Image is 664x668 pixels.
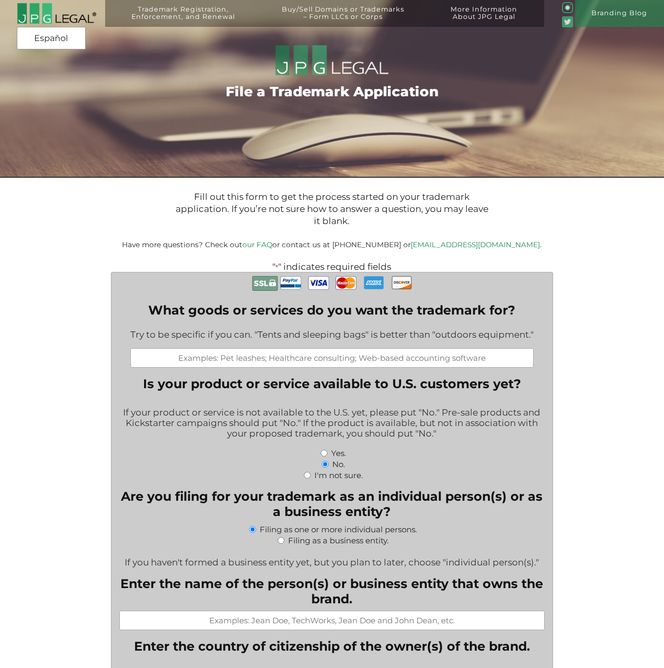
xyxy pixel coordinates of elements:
[130,348,534,368] input: Examples: Pet leashes; Healthcare consulting; Web-based accounting software
[391,272,412,292] img: Discover
[242,240,272,249] a: our FAQ
[252,272,278,294] img: Secure Payment with SSL
[262,6,424,33] a: Buy/Sell Domains or Trademarks– Form LLCs or Corps
[122,240,542,249] small: Have more questions? Check out or contact us at [PHONE_NUMBER] or .
[130,302,534,318] label: What goods or services do you want the trademark for?
[314,470,363,480] label: I'm not sure.
[288,535,389,545] label: Filing as a business entity.
[172,191,491,228] p: Fill out this form to get the process started on your trademark application. If you’re not sure h...
[411,240,540,249] a: [EMAIL_ADDRESS][DOMAIN_NAME]
[111,6,255,33] a: Trademark Registration,Enforcement, and Renewal
[17,3,97,24] img: 2016-logo-black-letters-3-r.png
[119,611,545,630] input: Examples: Jean Doe, TechWorks, Jean Doe and John Dean, etc.
[143,376,521,391] legend: Is your product or service available to U.S. customers yet?
[335,272,356,293] img: MasterCard
[20,29,83,48] a: Español
[562,16,573,27] img: Twitter_Social_Icon_Rounded_Square_Color-mid-green3-90.png
[130,322,534,348] div: Try to be specific if you can. "Tents and sleeping bags" is better than "outdoors equipment."
[119,489,545,519] legend: Are you filing for your trademark as an individual person(s) or as a business entity?
[119,550,545,568] div: If you haven't formed a business entity yet, but you plan to later, choose "individual person(s)."
[562,2,573,13] img: glyph-logo_May2016-green3-90.png
[119,576,545,606] label: Enter the name of the person(s) or business entity that owns the brand.
[431,6,537,33] a: More InformationAbout JPG Legal
[134,639,530,654] legend: Enter the country of citizenship of the owner(s) of the brand.
[331,448,346,458] label: Yes.
[332,459,345,469] label: No.
[260,524,417,534] label: Filing as one or more individual persons.
[119,400,545,447] div: If your product or service is not available to the U.S. yet, please put "No." Pre-sale products a...
[308,272,329,293] img: Visa
[86,261,578,272] p: " " indicates required fields
[363,272,384,293] img: AmEx
[280,272,301,293] img: PayPal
